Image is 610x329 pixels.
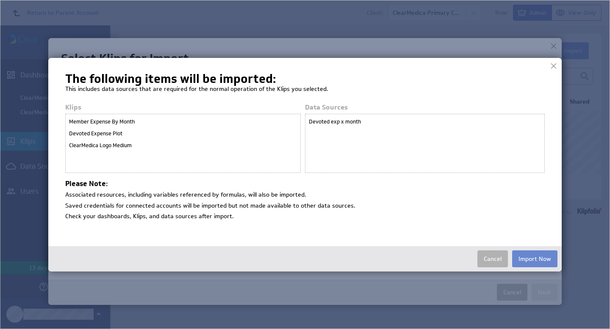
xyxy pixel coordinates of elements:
button: Cancel [477,250,508,267]
p: This includes data sources that are required for the normal operation of the Klips you selected. [65,83,545,95]
li: Check your dashboards, Klips, and data sources after import. [65,210,545,221]
div: ClearMedica Logo Medium [67,140,299,151]
li: Saved credentials for connected accounts will be imported but not made available to other data so... [65,199,545,210]
h1: The following items will be imported: [65,75,545,83]
div: Klips [65,103,305,114]
div: Data Sources [305,103,545,114]
button: Import Now [512,250,557,267]
li: Associated resources, including variables referenced by formulas, will also be imported. [65,188,545,199]
h4: Please Note: [65,180,545,188]
div: Devoted exp x month [307,116,543,128]
div: Member Expense By Month [67,116,299,128]
div: Devoted Expense Plot [67,128,299,140]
